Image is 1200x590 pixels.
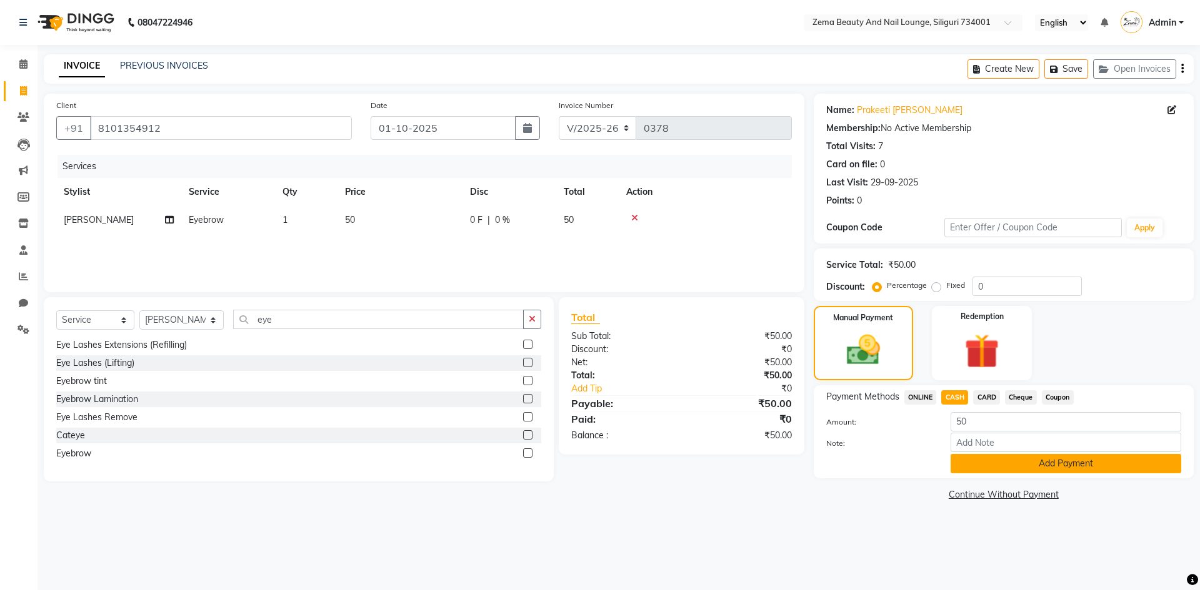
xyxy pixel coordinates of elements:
[337,178,462,206] th: Price
[836,331,891,369] img: _cash.svg
[56,429,85,442] div: Cateye
[826,390,899,403] span: Payment Methods
[857,194,862,207] div: 0
[562,369,681,382] div: Total:
[967,59,1039,79] button: Create New
[562,382,701,395] a: Add Tip
[181,178,275,206] th: Service
[826,158,877,171] div: Card on file:
[562,396,681,411] div: Payable:
[564,214,574,225] span: 50
[562,411,681,426] div: Paid:
[562,429,681,442] div: Balance :
[961,311,1004,322] label: Redemption
[681,396,801,411] div: ₹50.00
[887,280,927,291] label: Percentage
[59,55,105,77] a: INVOICE
[619,178,792,206] th: Action
[681,343,801,356] div: ₹0
[56,338,187,352] div: Eye Lashes Extensions (Refilling)
[817,438,941,449] label: Note:
[946,280,965,291] label: Fixed
[56,393,138,406] div: Eyebrow Lamination
[1149,16,1176,29] span: Admin
[470,214,482,227] span: 0 F
[951,433,1181,452] input: Add Note
[973,390,1000,405] span: CARD
[701,382,801,395] div: ₹0
[32,5,117,40] img: logo
[1121,11,1142,33] img: Admin
[681,429,801,442] div: ₹50.00
[826,258,883,272] div: Service Total:
[495,214,510,227] span: 0 %
[951,454,1181,473] button: Add Payment
[1044,59,1088,79] button: Save
[880,158,885,171] div: 0
[951,412,1181,431] input: Amount
[954,330,1010,373] img: _gift.svg
[371,100,387,111] label: Date
[90,116,352,140] input: Search by Name/Mobile/Email/Code
[826,140,876,153] div: Total Visits:
[826,194,854,207] div: Points:
[562,356,681,369] div: Net:
[56,375,107,388] div: Eyebrow tint
[833,312,893,323] label: Manual Payment
[56,447,91,460] div: Eyebrow
[64,214,134,225] span: [PERSON_NAME]
[57,155,801,178] div: Services
[120,60,208,71] a: PREVIOUS INVOICES
[681,356,801,369] div: ₹50.00
[817,416,941,428] label: Amount:
[137,5,192,40] b: 08047224946
[571,311,600,324] span: Total
[487,214,490,227] span: |
[559,100,613,111] label: Invoice Number
[944,218,1122,237] input: Enter Offer / Coupon Code
[878,140,883,153] div: 7
[681,411,801,426] div: ₹0
[857,104,962,117] a: Prakeeti [PERSON_NAME]
[1127,219,1162,237] button: Apply
[1005,390,1037,405] span: Cheque
[282,214,287,225] span: 1
[681,330,801,343] div: ₹50.00
[233,310,524,329] input: Search or Scan
[826,104,854,117] div: Name:
[826,280,865,293] div: Discount:
[56,178,181,206] th: Stylist
[56,116,91,140] button: +91
[275,178,337,206] th: Qty
[1093,59,1176,79] button: Open Invoices
[562,343,681,356] div: Discount:
[189,214,224,225] span: Eyebrow
[462,178,556,206] th: Disc
[826,221,944,234] div: Coupon Code
[345,214,355,225] span: 50
[826,122,881,135] div: Membership:
[826,122,1181,135] div: No Active Membership
[681,369,801,382] div: ₹50.00
[1042,390,1074,405] span: Coupon
[816,488,1191,501] a: Continue Without Payment
[826,176,868,189] div: Last Visit:
[562,330,681,343] div: Sub Total:
[888,258,916,272] div: ₹50.00
[904,390,937,405] span: ONLINE
[56,411,137,424] div: Eye Lashes Remove
[941,390,968,405] span: CASH
[56,100,76,111] label: Client
[56,356,134,370] div: Eye Lashes (Lifting)
[556,178,619,206] th: Total
[871,176,918,189] div: 29-09-2025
